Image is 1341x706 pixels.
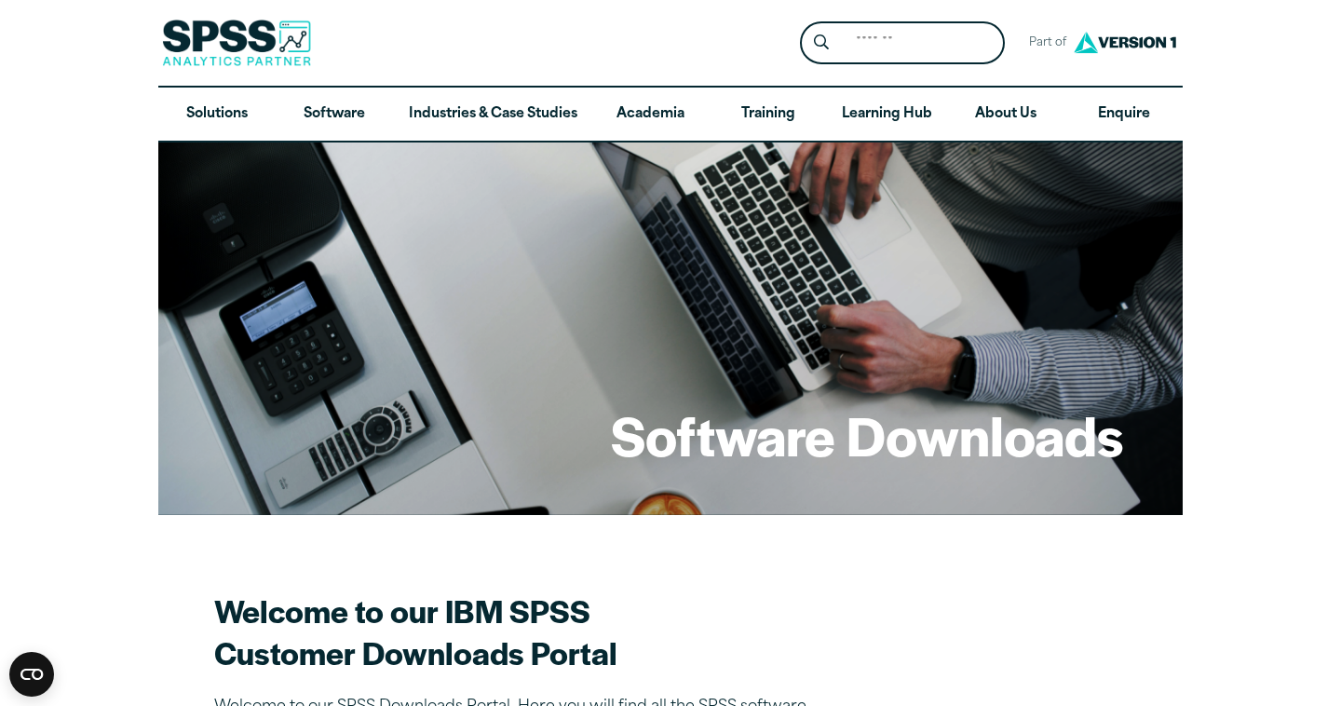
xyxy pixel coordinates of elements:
svg: CookieBot Widget Icon [9,652,54,697]
a: About Us [947,88,1064,142]
h1: Software Downloads [611,399,1123,471]
img: Version1 Logo [1069,25,1181,60]
a: Industries & Case Studies [394,88,592,142]
a: Solutions [158,88,276,142]
a: Learning Hub [827,88,947,142]
nav: Desktop version of site main menu [158,88,1183,142]
button: Open CMP widget [9,652,54,697]
span: Part of [1020,30,1069,57]
a: Enquire [1065,88,1183,142]
div: CookieBot Widget Contents [9,652,54,697]
a: Academia [592,88,710,142]
h2: Welcome to our IBM SPSS Customer Downloads Portal [214,590,866,673]
svg: Search magnifying glass icon [814,34,829,50]
img: SPSS Analytics Partner [162,20,311,66]
form: Site Header Search Form [800,21,1005,65]
a: Training [710,88,827,142]
a: Software [276,88,393,142]
button: Search magnifying glass icon [805,26,839,61]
